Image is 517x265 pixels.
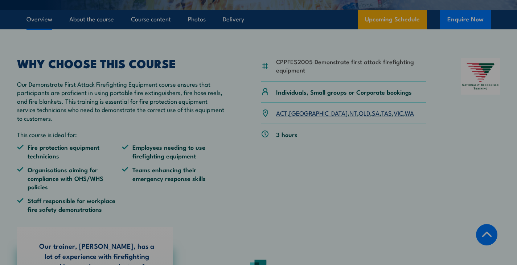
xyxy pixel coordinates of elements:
[358,10,427,29] a: Upcoming Schedule
[276,57,426,74] li: CPPFES2005 Demonstrate first attack firefighting equipment
[276,108,287,117] a: ACT
[289,108,348,117] a: [GEOGRAPHIC_DATA]
[276,88,412,96] p: Individuals, Small groups or Corporate bookings
[359,108,370,117] a: QLD
[122,143,227,160] li: Employees needing to use firefighting equipment
[17,58,226,68] h2: WHY CHOOSE THIS COURSE
[349,108,357,117] a: NT
[276,109,414,117] p: , , , , , , ,
[17,130,226,138] p: This course is ideal for:
[188,10,206,29] a: Photos
[440,10,491,29] button: Enquire Now
[381,108,392,117] a: TAS
[122,165,227,191] li: Teams enhancing their emergency response skills
[131,10,171,29] a: Course content
[17,80,226,122] p: Our Demonstrate First Attack Firefighting Equipment course ensures that participants are proficie...
[276,130,298,138] p: 3 hours
[69,10,114,29] a: About the course
[17,196,122,213] li: Staff responsible for workplace fire safety demonstrations
[223,10,244,29] a: Delivery
[461,58,500,95] img: Nationally Recognised Training logo.
[17,165,122,191] li: Organisations aiming for compliance with OHS/WHS policies
[372,108,379,117] a: SA
[26,10,52,29] a: Overview
[394,108,403,117] a: VIC
[17,143,122,160] li: Fire protection equipment technicians
[405,108,414,117] a: WA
